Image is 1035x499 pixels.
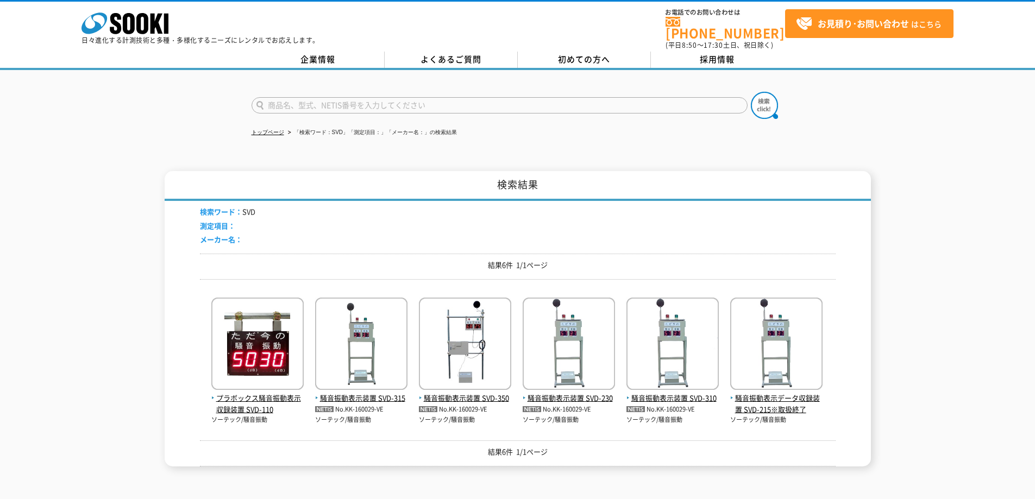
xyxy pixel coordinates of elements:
[626,381,719,404] a: 騒音振動表示装置 SVD-310
[730,381,823,415] a: 騒音振動表示データ収録装置 SVD-215※取扱終了
[785,9,954,38] a: お見積り･お問い合わせはこちら
[558,53,610,65] span: 初めての方へ
[200,234,242,244] span: メーカー名：
[796,16,942,32] span: はこちら
[200,446,836,458] p: 結果6件 1/1ページ
[81,37,319,43] p: 日々進化する計測技術と多種・多様化するニーズにレンタルでお応えします。
[730,415,823,425] p: ソーテック/騒音振動
[252,97,748,113] input: 商品名、型式、NETIS番号を入力してください
[165,171,871,201] h1: 検索結果
[385,52,518,68] a: よくあるご質問
[626,298,719,393] img: SVD-310
[200,260,836,271] p: 結果6件 1/1ページ
[626,415,719,425] p: ソーテック/騒音振動
[704,40,723,50] span: 17:30
[252,52,385,68] a: 企業情報
[523,393,615,404] span: 騒音振動表示装置 SVD-230
[730,393,823,415] span: 騒音振動表示データ収録装置 SVD-215※取扱終了
[666,17,785,39] a: [PHONE_NUMBER]
[211,393,304,415] span: プラボックス騒音振動表示収録装置 SVD-110
[682,40,697,50] span: 8:50
[211,415,304,425] p: ソーテック/騒音振動
[200,206,255,218] li: SVD
[626,393,719,404] span: 騒音振動表示装置 SVD-310
[200,206,242,217] span: 検索ワード：
[666,40,773,50] span: (平日 ～ 土日、祝日除く)
[286,127,457,138] li: 「検索ワード：SVD」「測定項目：」「メーカー名：」の検索結果
[419,393,511,404] span: 騒音振動表示装置 SVD-350
[751,92,778,119] img: btn_search.png
[523,381,615,404] a: 騒音振動表示装置 SVD-230
[730,298,823,393] img: SVD-215※取扱終了
[315,404,407,415] p: No.KK-160029-VE
[252,129,284,135] a: トップページ
[523,404,615,415] p: No.KK-160029-VE
[651,52,784,68] a: 採用情報
[315,393,407,404] span: 騒音振動表示装置 SVD-315
[419,298,511,393] img: SVD-350
[211,381,304,415] a: プラボックス騒音振動表示収録装置 SVD-110
[315,381,407,404] a: 騒音振動表示装置 SVD-315
[666,9,785,16] span: お電話でのお問い合わせは
[419,415,511,425] p: ソーテック/騒音振動
[523,298,615,393] img: SVD-230
[315,298,407,393] img: SVD-315
[211,298,304,393] img: SVD-110
[818,17,909,30] strong: お見積り･お問い合わせ
[419,404,511,415] p: No.KK-160029-VE
[523,415,615,425] p: ソーテック/騒音振動
[419,381,511,404] a: 騒音振動表示装置 SVD-350
[315,415,407,425] p: ソーテック/騒音振動
[200,220,235,231] span: 測定項目：
[626,404,719,415] p: No.KK-160029-VE
[518,52,651,68] a: 初めての方へ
